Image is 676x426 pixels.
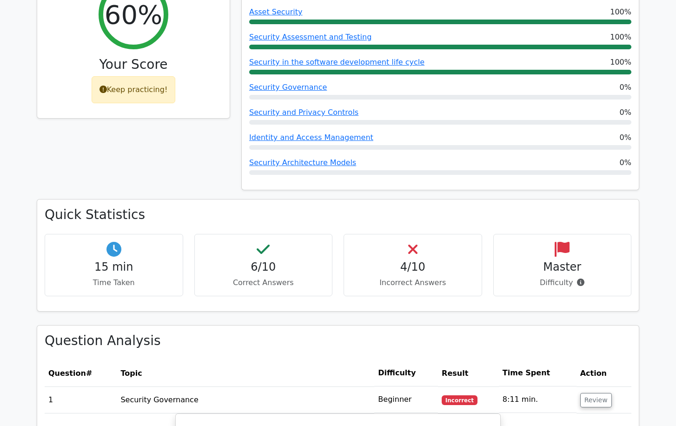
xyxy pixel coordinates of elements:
[374,386,438,413] td: Beginner
[351,260,474,274] h4: 4/10
[92,76,176,103] div: Keep practicing!
[45,207,631,223] h3: Quick Statistics
[202,277,325,288] p: Correct Answers
[249,33,371,41] a: Security Assessment and Testing
[351,277,474,288] p: Incorrect Answers
[610,57,631,68] span: 100%
[610,7,631,18] span: 100%
[53,277,175,288] p: Time Taken
[438,360,499,386] th: Result
[249,58,424,67] a: Security in the software development life cycle
[249,83,327,92] a: Security Governance
[374,360,438,386] th: Difficulty
[45,333,631,349] h3: Question Analysis
[610,32,631,43] span: 100%
[45,57,222,73] h3: Your Score
[620,157,631,168] span: 0%
[499,386,577,413] td: 8:11 min.
[249,158,356,167] a: Security Architecture Models
[580,393,612,407] button: Review
[501,260,624,274] h4: Master
[117,386,374,413] td: Security Governance
[442,395,477,405] span: Incorrect
[53,260,175,274] h4: 15 min
[117,360,374,386] th: Topic
[577,360,631,386] th: Action
[499,360,577,386] th: Time Spent
[48,369,86,378] span: Question
[620,132,631,143] span: 0%
[620,107,631,118] span: 0%
[620,82,631,93] span: 0%
[202,260,325,274] h4: 6/10
[501,277,624,288] p: Difficulty
[249,108,358,117] a: Security and Privacy Controls
[45,360,117,386] th: #
[249,7,303,16] a: Asset Security
[45,386,117,413] td: 1
[249,133,373,142] a: Identity and Access Management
